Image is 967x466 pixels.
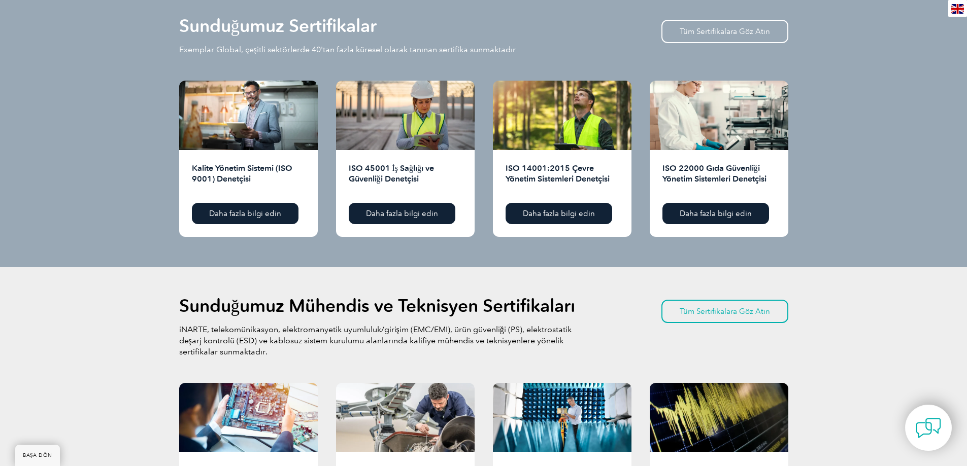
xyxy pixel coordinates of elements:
[366,209,438,218] font: Daha fazla bilgi edin
[680,27,770,36] font: Tüm Sertifikalara Göz Atın
[15,445,60,466] a: BAŞA DÖN
[349,203,455,224] a: Daha fazla bilgi edin
[916,415,941,441] img: contact-chat.png
[662,163,766,184] font: ISO 22000 Gıda Güvenliği Yönetim Sistemleri Denetçisi
[680,307,770,316] font: Tüm Sertifikalara Göz Atın
[506,163,610,184] font: ISO 14001:2015 Çevre Yönetim Sistemleri Denetçisi
[192,203,298,224] a: Daha fazla bilgi edin
[661,300,788,323] a: Tüm Sertifikalara Göz Atın
[680,209,752,218] font: Daha fazla bilgi edin
[209,209,281,218] font: Daha fazla bilgi edin
[349,163,435,184] font: ISO 45001 İş Sağlığı ve Güvenliği Denetçisi
[179,295,576,316] font: Sunduğumuz Mühendis ve Teknisyen Sertifikaları
[23,452,52,458] font: BAŞA DÖN
[951,4,964,14] img: en
[179,15,377,37] font: Sunduğumuz Sertifikalar
[179,325,572,356] font: iNARTE, telekomünikasyon, elektromanyetik uyumluluk/girişim (EMC/EMI), ürün güvenliği (PS), elekt...
[192,163,292,184] font: Kalite Yönetim Sistemi (ISO 9001) Denetçisi
[661,20,788,43] a: Tüm Sertifikalara Göz Atın
[523,209,595,218] font: Daha fazla bilgi edin
[179,45,516,54] font: Exemplar Global, çeşitli sektörlerde 40'tan fazla küresel olarak tanınan sertifika sunmaktadır
[506,203,612,224] a: Daha fazla bilgi edin
[662,203,769,224] a: Daha fazla bilgi edin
